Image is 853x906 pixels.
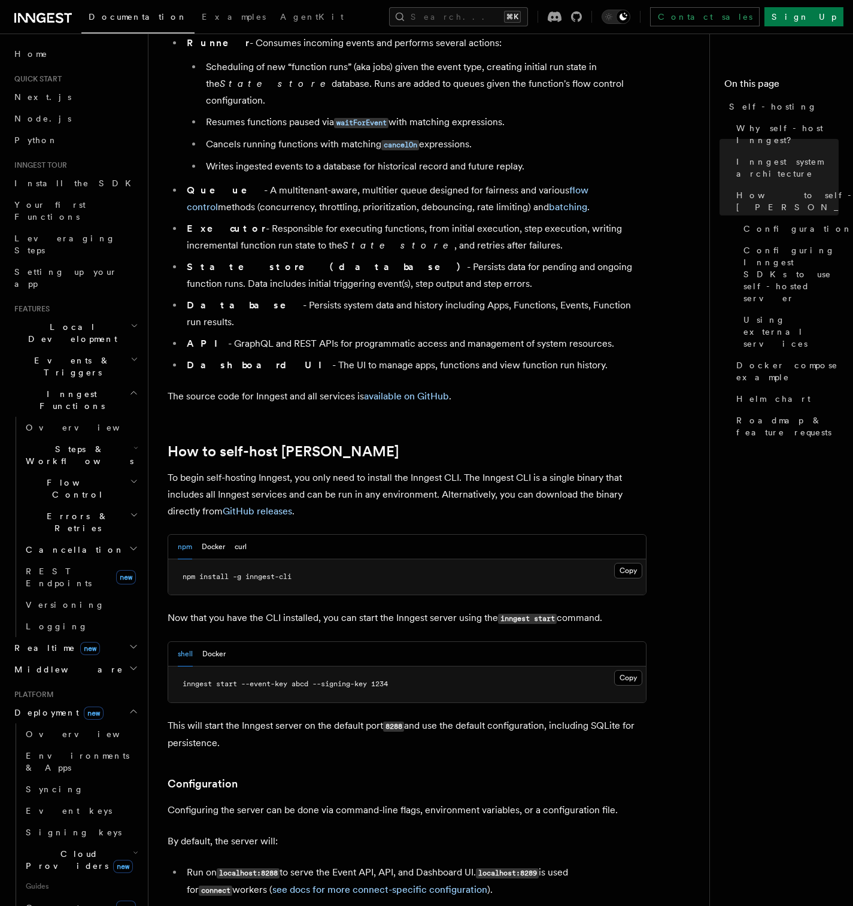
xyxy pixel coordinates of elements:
[731,388,839,410] a: Helm chart
[21,723,141,745] a: Overview
[183,35,646,175] li: - Consumes incoming events and performs several actions:
[381,138,419,150] a: cancelOn
[10,707,104,719] span: Deployment
[476,868,539,878] code: localhost:8289
[10,350,141,383] button: Events & Triggers
[10,388,129,412] span: Inngest Functions
[84,707,104,720] span: new
[10,659,141,680] button: Middleware
[724,77,839,96] h4: On this page
[10,383,141,417] button: Inngest Functions
[10,637,141,659] button: Realtimenew
[168,469,646,520] p: To begin self-hosting Inngest, you only need to install the Inngest CLI. The Inngest CLI is a sin...
[21,539,141,560] button: Cancellation
[736,122,839,146] span: Why self-host Inngest?
[364,390,449,402] a: available on GitHub
[183,357,646,374] li: - The UI to manage apps, functions and view function run history.
[736,359,839,383] span: Docker compose example
[383,722,404,732] code: 8288
[736,414,839,438] span: Roadmap & feature requests
[183,335,646,352] li: - GraphQL and REST APIs for programmatic access and management of system resources.
[602,10,630,24] button: Toggle dark mode
[183,220,646,254] li: - Responsible for executing functions, from initial execution, step execution, writing incrementa...
[614,670,642,686] button: Copy
[10,228,141,261] a: Leveraging Steps
[21,472,141,505] button: Flow Control
[223,505,292,517] a: GitHub releases
[26,828,122,837] span: Signing keys
[14,48,48,60] span: Home
[21,616,141,637] a: Logging
[187,261,467,272] strong: State store (database)
[21,510,130,534] span: Errors & Retries
[80,642,100,655] span: new
[10,321,130,345] span: Local Development
[21,877,141,896] span: Guides
[21,560,141,594] a: REST Endpointsnew
[26,729,149,739] span: Overview
[21,443,133,467] span: Steps & Workflows
[21,843,141,877] button: Cloud Providersnew
[187,184,264,196] strong: Queue
[21,778,141,800] a: Syncing
[202,535,225,559] button: Docker
[168,443,399,460] a: How to self-host [PERSON_NAME]
[183,182,646,216] li: - A multitenant-aware, multitier queue designed for fairness and various methods (concurrency, th...
[89,12,187,22] span: Documentation
[21,477,130,501] span: Flow Control
[10,316,141,350] button: Local Development
[614,563,642,578] button: Copy
[736,156,839,180] span: Inngest system architecture
[498,614,557,624] code: inngest start
[14,178,138,188] span: Install the SDK
[113,860,133,873] span: new
[10,354,130,378] span: Events & Triggers
[280,12,344,22] span: AgentKit
[21,822,141,843] a: Signing keys
[739,309,839,354] a: Using external services
[549,201,587,213] a: batching
[10,160,67,170] span: Inngest tour
[178,642,193,666] button: shell
[10,172,141,194] a: Install the SDK
[168,833,646,850] p: By default, the server will:
[26,751,129,772] span: Environments & Apps
[26,784,84,794] span: Syncing
[10,86,141,108] a: Next.js
[273,4,351,32] a: AgentKit
[650,7,760,26] a: Contact sales
[187,223,266,234] strong: Executor
[731,410,839,443] a: Roadmap & feature requests
[220,78,332,89] em: State store
[21,438,141,472] button: Steps & Workflows
[739,240,839,309] a: Configuring Inngest SDKs to use self-hosted server
[10,43,141,65] a: Home
[21,848,133,872] span: Cloud Providers
[21,800,141,822] a: Event keys
[334,118,388,128] code: waitForEvent
[10,74,62,84] span: Quick start
[183,572,292,581] span: npm install -g inngest-cli
[14,267,117,289] span: Setting up your app
[202,114,646,131] li: Resumes functions paused via with matching expressions.
[199,886,232,896] code: connect
[187,37,250,49] strong: Runner
[202,136,646,153] li: Cancels running functions with matching expressions.
[178,535,192,559] button: npm
[81,4,195,34] a: Documentation
[739,218,839,240] a: Configuration
[743,244,839,304] span: Configuring Inngest SDKs to use self-hosted server
[731,117,839,151] a: Why self-host Inngest?
[21,745,141,778] a: Environments & Apps
[14,200,86,222] span: Your first Functions
[743,314,839,350] span: Using external services
[168,802,646,819] p: Configuring the server can be done via command-line flags, environment variables, or a configurat...
[14,114,71,123] span: Node.js
[10,304,50,314] span: Features
[235,535,247,559] button: curl
[10,129,141,151] a: Python
[731,354,839,388] a: Docker compose example
[195,4,273,32] a: Examples
[183,864,646,899] li: Run on to serve the Event API, API, and Dashboard UI. is used for workers ( ).
[202,59,646,109] li: Scheduling of new “function runs” (aka jobs) given the event type, creating initial run state in ...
